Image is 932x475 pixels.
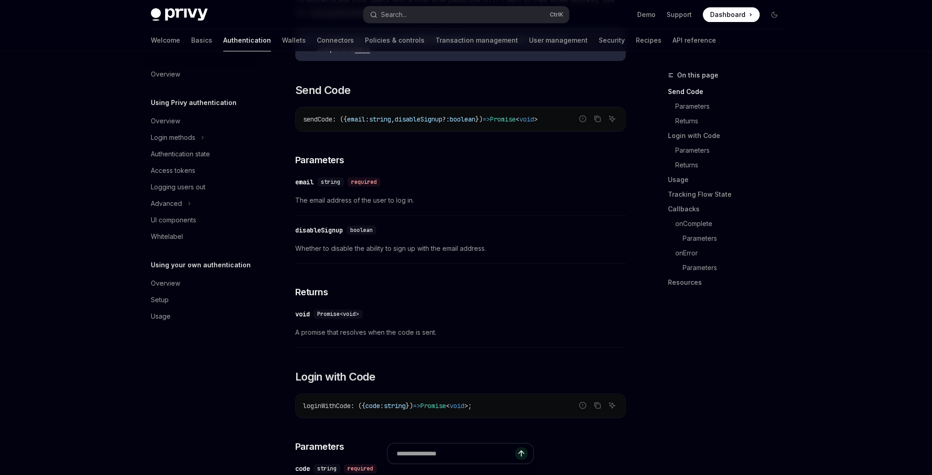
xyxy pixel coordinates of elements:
div: Overview [151,116,180,127]
button: Send message [515,447,528,460]
span: The email address of the user to log in. [295,195,626,206]
a: Wallets [282,29,306,51]
span: > [464,402,468,410]
span: email [347,115,365,123]
a: Access tokens [143,162,261,179]
a: Welcome [151,29,180,51]
span: ?: [442,115,450,123]
span: Returns [295,286,328,298]
div: email [295,177,314,187]
a: UI components [143,212,261,228]
span: : ({ [332,115,347,123]
a: Parameters [668,260,789,275]
a: Parameters [668,143,789,158]
div: Login methods [151,132,195,143]
a: Resources [668,275,789,290]
a: Authentication [223,29,271,51]
a: Support [667,10,692,19]
a: Basics [191,29,212,51]
span: Send Code [295,83,351,98]
div: UI components [151,215,196,226]
a: Whitelabel [143,228,261,245]
button: Ask AI [606,399,618,411]
span: Whether to disable the ability to sign up with the email address. [295,243,626,254]
a: User management [529,29,588,51]
h5: Using Privy authentication [151,97,237,108]
div: Search... [381,9,407,20]
a: Authentication state [143,146,261,162]
div: Advanced [151,198,182,209]
button: Report incorrect code [577,113,589,125]
img: dark logo [151,8,208,21]
a: Logging users out [143,179,261,195]
div: Whitelabel [151,231,183,242]
a: Transaction management [436,29,518,51]
span: sendCode [303,115,332,123]
span: A promise that resolves when the code is sent. [295,327,626,338]
button: Toggle Login methods section [143,129,261,146]
a: Usage [143,308,261,325]
span: disableSignup [395,115,442,123]
button: Report incorrect code [577,399,589,411]
div: Overview [151,278,180,289]
span: : ({ [351,402,365,410]
span: Ctrl K [550,11,563,18]
button: Open search [364,6,569,23]
span: ; [468,402,472,410]
span: code [365,402,380,410]
span: Parameters [295,440,344,453]
span: Promise [420,402,446,410]
a: Policies & controls [365,29,425,51]
a: Overview [143,275,261,292]
span: }) [475,115,483,123]
button: Copy the contents from the code block [591,113,603,125]
span: boolean [350,226,373,234]
span: string [321,178,340,186]
div: Logging users out [151,182,205,193]
span: Dashboard [710,10,745,19]
button: Toggle Advanced section [143,195,261,212]
div: disableSignup [295,226,343,235]
a: Recipes [636,29,662,51]
span: boolean [450,115,475,123]
div: Setup [151,294,169,305]
div: Overview [151,69,180,80]
span: Promise<void> [317,310,359,318]
a: Overview [143,113,261,129]
span: void [450,402,464,410]
a: Returns [668,114,789,128]
span: Login with Code [295,370,375,384]
button: Ask AI [606,113,618,125]
a: Dashboard [703,7,760,22]
button: Toggle dark mode [767,7,782,22]
div: Authentication state [151,149,210,160]
a: Setup [143,292,261,308]
span: void [519,115,534,123]
a: Usage [668,172,789,187]
a: Connectors [317,29,354,51]
div: Access tokens [151,165,195,176]
a: Returns [668,158,789,172]
span: }) [406,402,413,410]
div: void [295,309,310,319]
a: Tracking Flow State [668,187,789,202]
a: Send Code [668,84,789,99]
span: => [413,402,420,410]
span: Parameters [295,154,344,166]
span: => [483,115,490,123]
span: > [534,115,538,123]
span: , [391,115,395,123]
a: Callbacks [668,202,789,216]
a: onError [668,246,789,260]
span: On this page [677,70,718,81]
div: required [347,177,381,187]
span: string [384,402,406,410]
a: onComplete [668,216,789,231]
a: Login with Code [668,128,789,143]
a: Parameters [668,99,789,114]
a: Security [599,29,625,51]
span: < [516,115,519,123]
span: Promise [490,115,516,123]
a: Overview [143,66,261,83]
input: Ask a question... [397,443,515,464]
